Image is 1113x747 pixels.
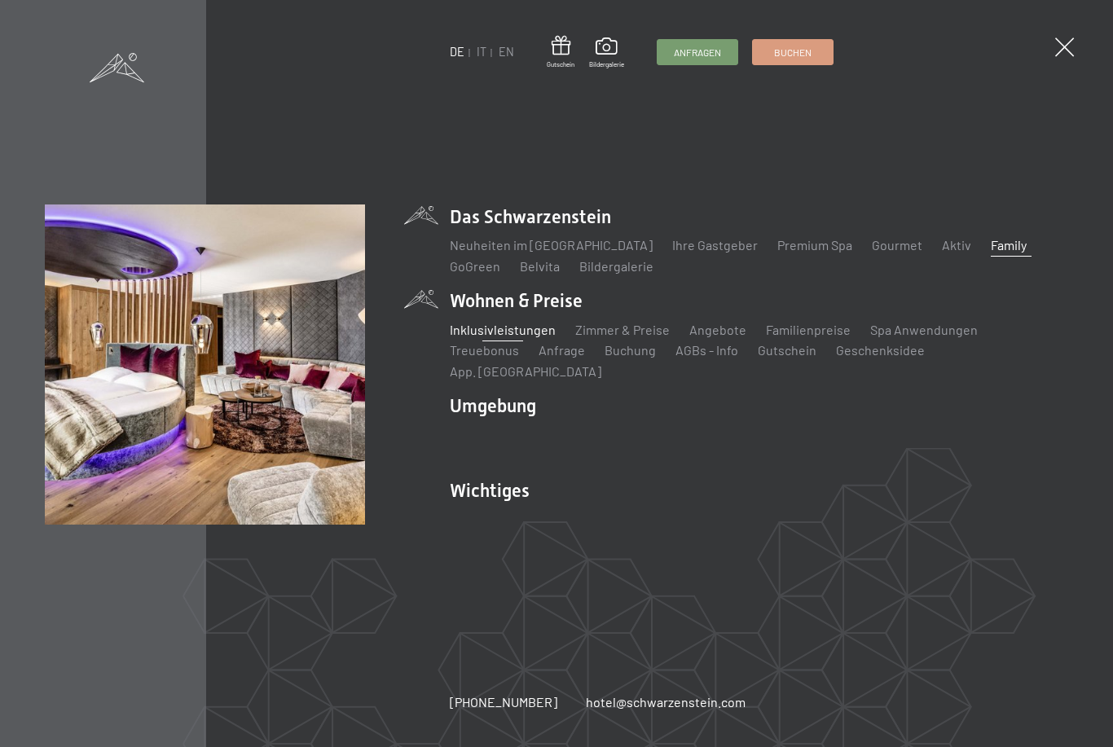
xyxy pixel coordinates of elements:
a: Inklusivleistungen [450,322,556,337]
a: EN [499,45,514,59]
a: Angebote [689,322,746,337]
a: Buchen [753,40,833,64]
span: Bildergalerie [589,60,624,69]
a: Anfrage [539,342,585,358]
a: Gutschein [758,342,816,358]
span: Gutschein [547,60,574,69]
a: DE [450,45,464,59]
a: App. [GEOGRAPHIC_DATA] [450,363,601,379]
span: Anfragen [674,46,721,59]
a: Bildergalerie [589,37,624,68]
a: Treuebonus [450,342,519,358]
a: Neuheiten im [GEOGRAPHIC_DATA] [450,237,653,253]
span: [PHONE_NUMBER] [450,694,557,710]
a: [PHONE_NUMBER] [450,693,557,711]
span: Buchen [774,46,812,59]
a: Zimmer & Preise [575,322,670,337]
a: Bildergalerie [579,258,653,274]
a: Familienpreise [766,322,851,337]
a: AGBs - Info [675,342,738,358]
a: Geschenksidee [836,342,925,358]
a: Aktiv [942,237,971,253]
a: Gutschein [547,36,574,69]
a: Gourmet [872,237,922,253]
a: Anfragen [658,40,737,64]
a: Family [991,237,1027,253]
a: IT [477,45,486,59]
a: Belvita [520,258,560,274]
a: Spa Anwendungen [870,322,978,337]
a: Buchung [605,342,656,358]
a: Premium Spa [777,237,852,253]
a: hotel@schwarzenstein.com [586,693,746,711]
a: GoGreen [450,258,500,274]
a: Ihre Gastgeber [672,237,758,253]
